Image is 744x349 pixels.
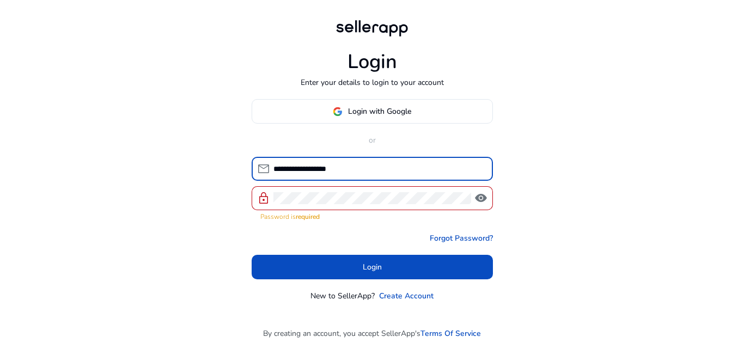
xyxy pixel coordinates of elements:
[260,210,484,222] mat-error: Password is
[296,212,320,221] strong: required
[310,290,375,302] p: New to SellerApp?
[257,162,270,175] span: mail
[252,99,493,124] button: Login with Google
[363,261,382,273] span: Login
[379,290,434,302] a: Create Account
[420,328,481,339] a: Terms Of Service
[347,50,397,74] h1: Login
[301,77,444,88] p: Enter your details to login to your account
[348,106,411,117] span: Login with Google
[252,134,493,146] p: or
[474,192,487,205] span: visibility
[252,255,493,279] button: Login
[333,107,343,117] img: google-logo.svg
[257,192,270,205] span: lock
[430,232,493,244] a: Forgot Password?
